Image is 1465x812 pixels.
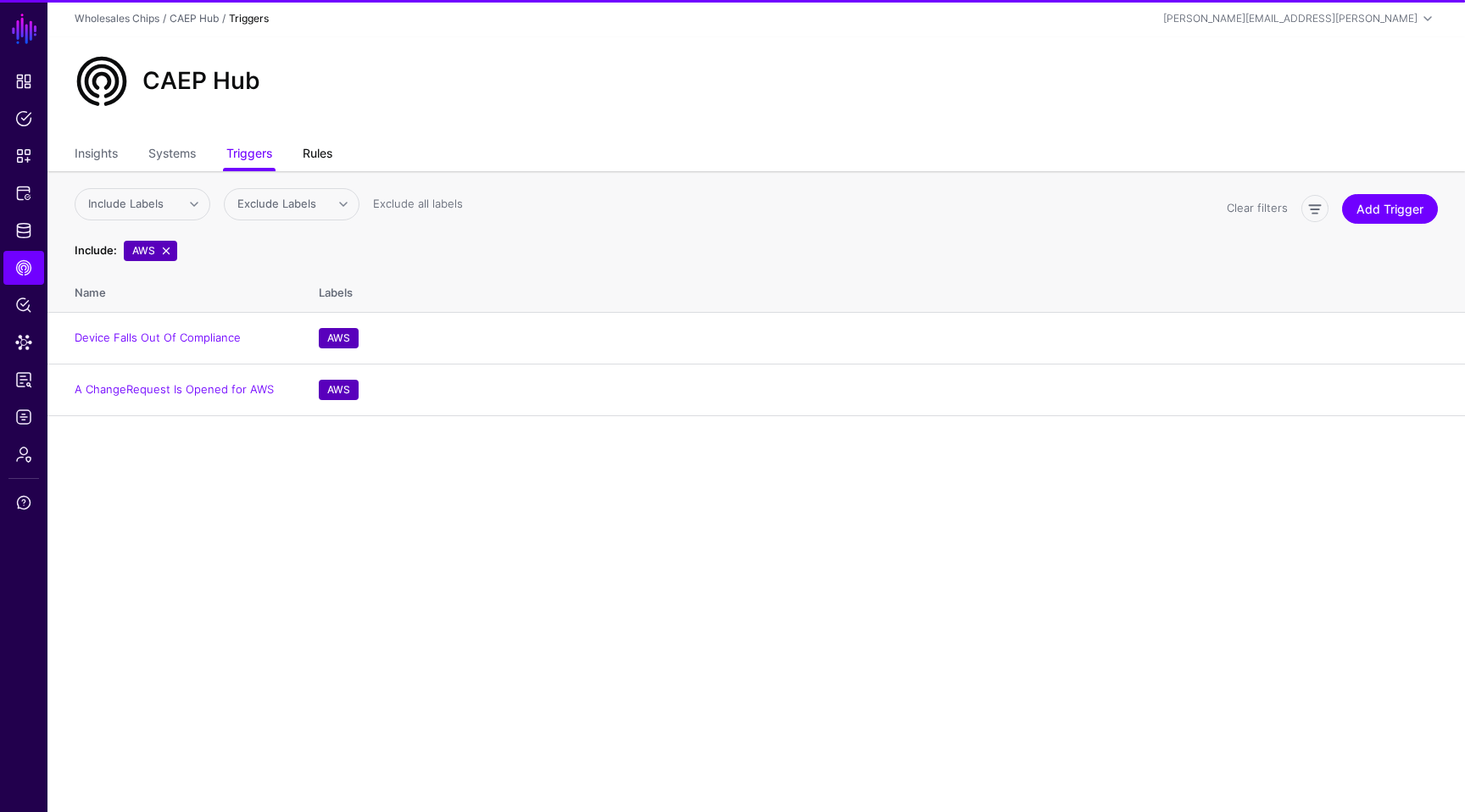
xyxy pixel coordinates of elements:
span: Data Lens [15,334,32,351]
a: Logs [3,400,44,434]
span: Support [15,494,32,511]
span: Logs [15,409,32,425]
a: Dashboard [3,64,44,98]
strong: Triggers [229,12,269,25]
div: [PERSON_NAME][EMAIL_ADDRESS][PERSON_NAME] [1163,11,1418,26]
a: CAEP Hub [170,12,219,25]
span: AWS [319,380,359,400]
span: Policy Lens [15,297,32,314]
a: Data Lens [3,325,44,359]
span: Reports [15,371,32,388]
a: Wholesales Chips [75,12,159,25]
div: / [219,11,229,26]
a: Clear filters [1227,201,1288,214]
a: A ChangeRequest Is Opened for AWS [75,382,274,396]
a: Triggers [226,139,272,171]
span: AWS [124,241,177,261]
a: Policy Lens [3,288,44,322]
a: Admin [3,437,44,471]
div: Include: [71,242,120,259]
a: Add Trigger [1342,194,1438,224]
a: Rules [303,139,332,171]
th: Name [47,268,302,312]
span: Snippets [15,147,32,164]
span: Policies [15,110,32,127]
h2: CAEP Hub [142,67,260,96]
a: SGNL [10,10,39,47]
a: Policies [3,102,44,136]
span: Protected Systems [15,185,32,202]
div: / [159,11,170,26]
a: Device Falls Out Of Compliance [75,331,241,344]
span: Include Labels [88,197,164,210]
a: Insights [75,139,118,171]
span: Identity Data Fabric [15,222,32,239]
a: Snippets [3,139,44,173]
span: Admin [15,446,32,463]
span: Dashboard [15,73,32,90]
span: CAEP Hub [15,259,32,276]
th: Labels [302,268,1465,312]
a: Reports [3,363,44,397]
a: Exclude all labels [373,197,463,210]
span: Exclude Labels [237,197,316,210]
a: CAEP Hub [3,251,44,285]
span: AWS [319,328,359,348]
a: Protected Systems [3,176,44,210]
a: Systems [148,139,196,171]
a: Identity Data Fabric [3,214,44,247]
